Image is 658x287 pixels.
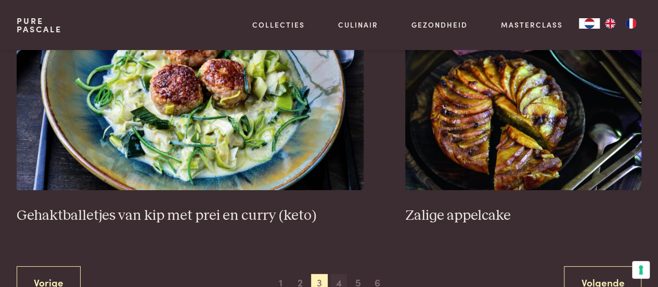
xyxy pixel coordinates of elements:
[579,18,600,29] a: NL
[252,19,305,30] a: Collecties
[411,19,468,30] a: Gezondheid
[405,207,641,225] h3: Zalige appelcake
[17,17,62,33] a: PurePascale
[632,261,650,279] button: Uw voorkeuren voor toestemming voor trackingtechnologieën
[600,18,621,29] a: EN
[500,19,562,30] a: Masterclass
[579,18,600,29] div: Language
[17,207,364,225] h3: Gehaktballetjes van kip met prei en curry (keto)
[621,18,641,29] a: FR
[338,19,378,30] a: Culinair
[600,18,641,29] ul: Language list
[579,18,641,29] aside: Language selected: Nederlands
